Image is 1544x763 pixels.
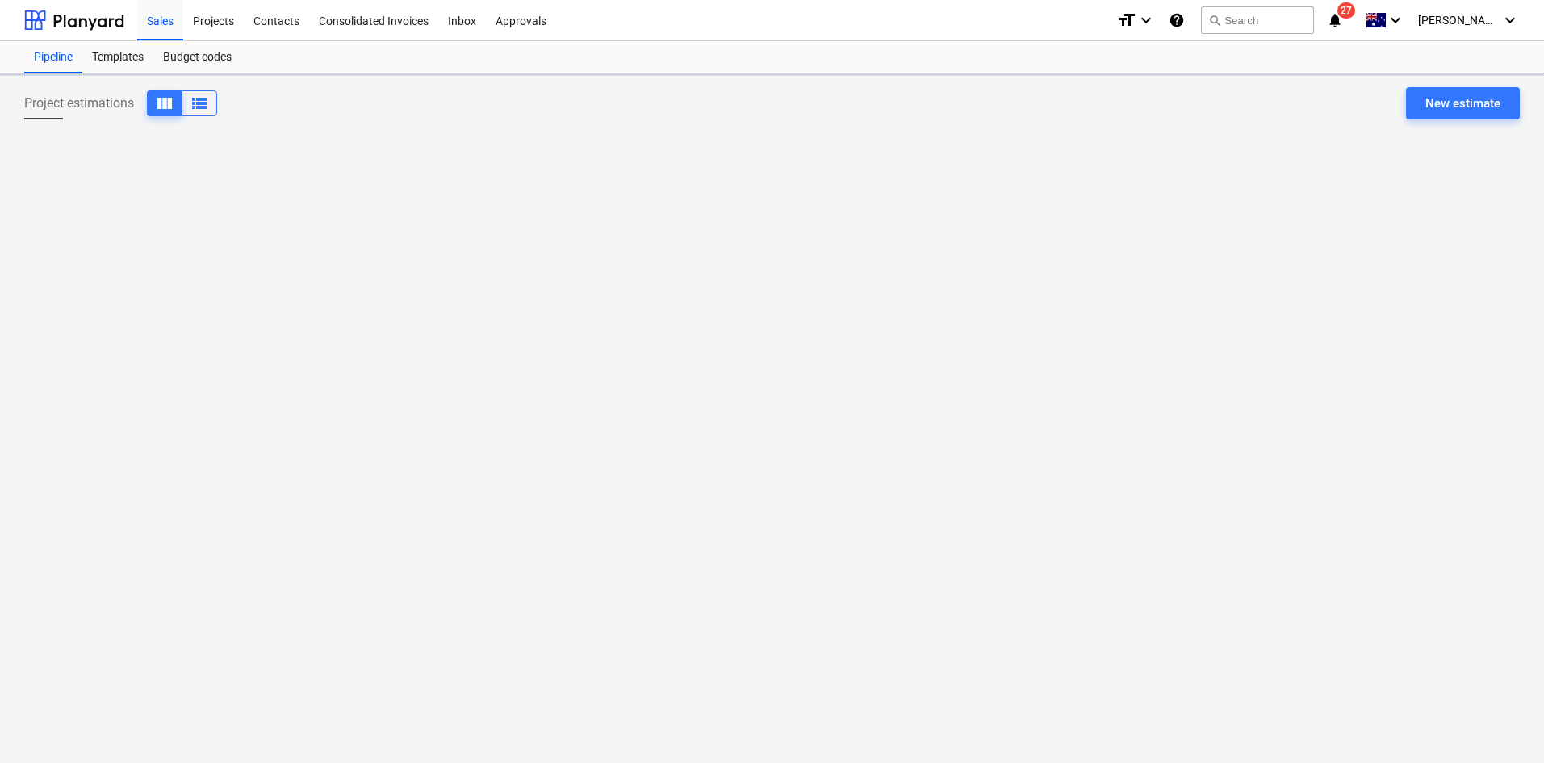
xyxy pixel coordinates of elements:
span: search [1208,14,1221,27]
i: keyboard_arrow_down [1500,10,1520,30]
i: notifications [1327,10,1343,30]
span: View as columns [155,94,174,113]
div: Project estimations [24,90,217,116]
a: Budget codes [153,41,241,73]
span: [PERSON_NAME] [1418,14,1499,27]
button: Search [1201,6,1314,34]
i: format_size [1117,10,1136,30]
span: 27 [1337,2,1355,19]
span: View as columns [190,94,209,113]
a: Pipeline [24,41,82,73]
button: New estimate [1406,87,1520,119]
i: Knowledge base [1169,10,1185,30]
div: New estimate [1425,93,1500,114]
a: Templates [82,41,153,73]
i: keyboard_arrow_down [1386,10,1405,30]
iframe: Chat Widget [1463,685,1544,763]
i: keyboard_arrow_down [1136,10,1156,30]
